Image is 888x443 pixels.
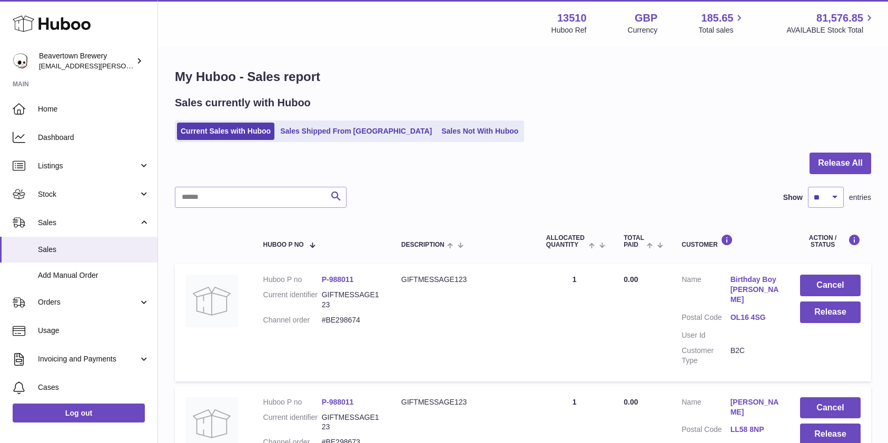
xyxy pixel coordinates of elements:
a: OL16 4SG [731,313,779,323]
a: Current Sales with Huboo [177,123,274,140]
span: Total sales [698,25,745,35]
button: Release All [810,153,871,174]
dt: User Id [682,330,730,340]
span: Sales [38,245,150,255]
span: ALLOCATED Quantity [546,235,586,248]
span: Total paid [624,235,644,248]
img: no-photo.jpg [185,275,238,327]
dt: Name [682,397,730,420]
a: Log out [13,404,145,422]
span: [EMAIL_ADDRESS][PERSON_NAME][DOMAIN_NAME] [39,62,211,70]
div: GIFTMESSAGE123 [401,397,525,407]
a: Sales Shipped From [GEOGRAPHIC_DATA] [277,123,436,140]
label: Show [783,193,803,203]
dt: Postal Code [682,313,730,325]
span: 0.00 [624,275,638,284]
span: Stock [38,189,139,199]
div: Beavertown Brewery [39,51,134,71]
span: Home [38,104,150,114]
span: Listings [38,161,139,171]
div: GIFTMESSAGE123 [401,275,525,285]
div: Currency [628,25,658,35]
dt: Current identifier [263,412,322,432]
a: Sales Not With Huboo [438,123,522,140]
a: Birthday Boy [PERSON_NAME] [731,275,779,305]
strong: 13510 [557,11,587,25]
span: AVAILABLE Stock Total [786,25,875,35]
td: 1 [536,264,613,381]
dd: B2C [731,346,779,366]
dd: GIFTMESSAGE123 [322,290,380,310]
h1: My Huboo - Sales report [175,68,871,85]
dt: Huboo P no [263,397,322,407]
span: entries [849,193,871,203]
button: Release [800,301,861,323]
h2: Sales currently with Huboo [175,96,311,110]
span: 0.00 [624,398,638,406]
img: kit.lowe@beavertownbrewery.co.uk [13,53,28,69]
a: LL58 8NP [731,425,779,435]
span: Add Manual Order [38,270,150,280]
div: Huboo Ref [551,25,587,35]
button: Cancel [800,275,861,296]
a: 81,576.85 AVAILABLE Stock Total [786,11,875,35]
dt: Customer Type [682,346,730,366]
dt: Current identifier [263,290,322,310]
dt: Postal Code [682,425,730,437]
dt: Channel order [263,315,322,325]
span: Invoicing and Payments [38,354,139,364]
button: Cancel [800,397,861,419]
span: 185.65 [701,11,733,25]
dd: GIFTMESSAGE123 [322,412,380,432]
strong: GBP [635,11,657,25]
span: Huboo P no [263,241,304,248]
dt: Name [682,275,730,307]
dd: #BE298674 [322,315,380,325]
span: 81,576.85 [816,11,863,25]
div: Action / Status [800,234,861,248]
span: Cases [38,382,150,392]
dt: Huboo P no [263,275,322,285]
span: Orders [38,297,139,307]
span: Description [401,241,445,248]
span: Sales [38,218,139,228]
span: Dashboard [38,133,150,143]
a: P-988011 [322,275,354,284]
span: Usage [38,326,150,336]
a: 185.65 Total sales [698,11,745,35]
a: P-988011 [322,398,354,406]
a: [PERSON_NAME] [731,397,779,417]
div: Customer [682,234,779,248]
